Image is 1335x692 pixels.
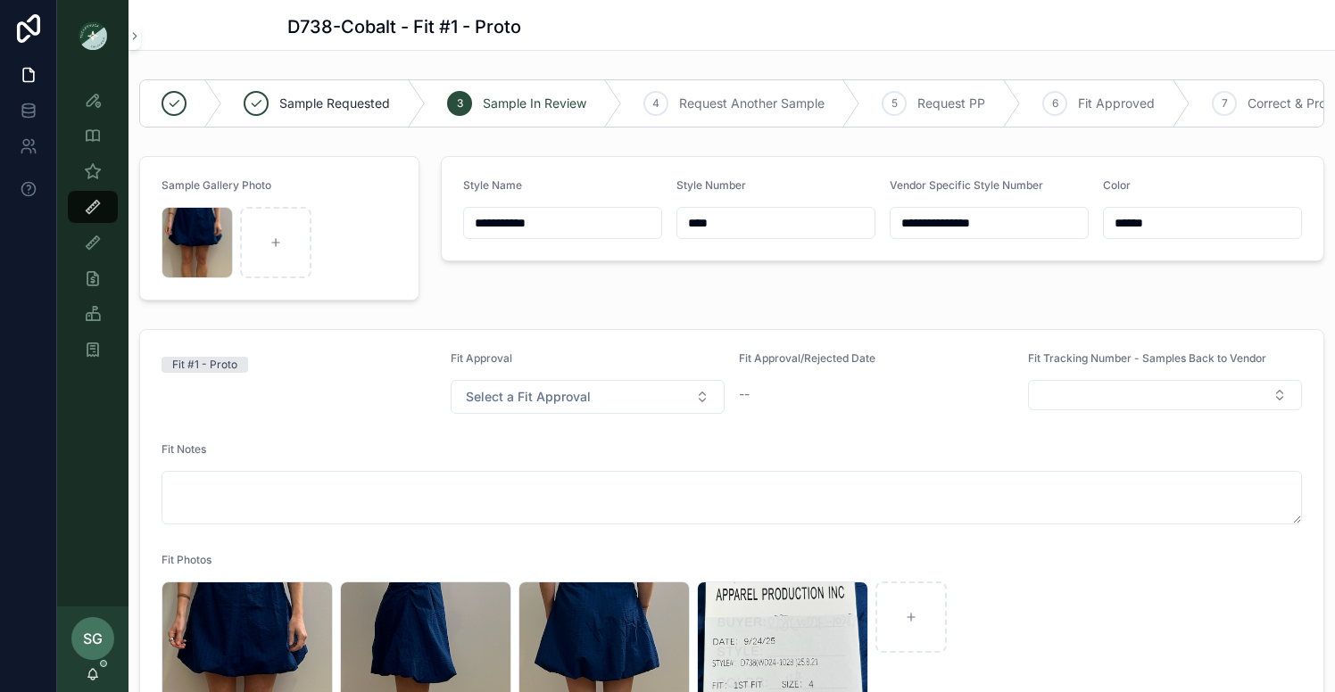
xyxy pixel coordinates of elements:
[463,178,522,192] span: Style Name
[457,96,463,111] span: 3
[1052,96,1058,111] span: 6
[451,351,512,365] span: Fit Approval
[1222,96,1228,111] span: 7
[652,96,659,111] span: 4
[1103,178,1131,192] span: Color
[739,385,750,403] span: --
[676,178,746,192] span: Style Number
[891,96,898,111] span: 5
[172,357,237,373] div: Fit #1 - Proto
[1028,351,1266,365] span: Fit Tracking Number - Samples Back to Vendor
[279,95,390,112] span: Sample Requested
[890,178,1043,192] span: Vendor Specific Style Number
[162,178,271,192] span: Sample Gallery Photo
[451,380,726,414] button: Select Button
[162,442,206,456] span: Fit Notes
[1028,380,1303,410] button: Select Button
[1078,95,1155,112] span: Fit Approved
[483,95,586,112] span: Sample In Review
[679,95,825,112] span: Request Another Sample
[162,553,211,566] span: Fit Photos
[287,14,521,39] h1: D738-Cobalt - Fit #1 - Proto
[466,388,591,406] span: Select a Fit Approval
[917,95,985,112] span: Request PP
[739,351,875,365] span: Fit Approval/Rejected Date
[83,628,103,649] span: SG
[79,21,107,50] img: App logo
[57,71,129,389] div: scrollable content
